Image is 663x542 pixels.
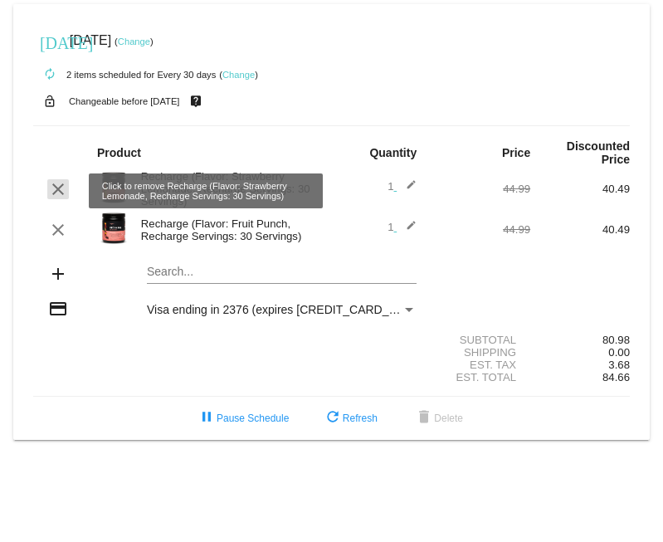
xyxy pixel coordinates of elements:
small: ( ) [115,37,154,46]
img: Image-1-Carousel-Recharge30S-Strw-Lemonade-Transp.png [97,171,130,204]
a: Change [222,70,255,80]
span: 1 [388,180,417,193]
mat-icon: add [48,264,68,284]
div: Recharge (Flavor: Strawberry Lemonade, Recharge Servings: 30 Servings) [133,170,332,208]
mat-icon: live_help [186,90,206,112]
small: 2 items scheduled for Every 30 days [33,70,216,80]
div: Est. Tax [431,359,530,371]
div: Shipping [431,346,530,359]
mat-icon: clear [48,220,68,240]
button: Refresh [310,403,391,433]
span: 84.66 [602,371,630,383]
div: 40.49 [530,183,630,195]
mat-icon: refresh [323,408,343,428]
div: 40.49 [530,223,630,236]
button: Pause Schedule [183,403,302,433]
mat-icon: pause [197,408,217,428]
mat-icon: autorenew [40,65,60,85]
strong: Quantity [369,146,417,159]
img: Image-1-Carousel-Recharge30S-Fruit-Punch-Transp.png [97,212,130,245]
mat-icon: clear [48,179,68,199]
mat-icon: edit [397,179,417,199]
span: 1 [388,221,417,233]
div: 44.99 [431,223,530,236]
mat-icon: [DATE] [40,32,60,51]
small: Changeable before [DATE] [69,96,180,106]
div: 80.98 [530,334,630,346]
div: Recharge (Flavor: Fruit Punch, Recharge Servings: 30 Servings) [133,217,332,242]
span: Refresh [323,413,378,424]
button: Delete [401,403,476,433]
div: Subtotal [431,334,530,346]
span: Pause Schedule [197,413,289,424]
small: ( ) [219,70,258,80]
span: 0.00 [608,346,630,359]
div: Est. Total [431,371,530,383]
mat-icon: lock_open [40,90,60,112]
mat-icon: edit [397,220,417,240]
mat-icon: credit_card [48,299,68,319]
span: 3.68 [608,359,630,371]
strong: Product [97,146,141,159]
mat-select: Payment Method [147,303,417,316]
div: 44.99 [431,183,530,195]
strong: Discounted Price [567,139,630,166]
span: Visa ending in 2376 (expires [CREDIT_CARD_DATA]) [147,303,425,316]
a: Change [118,37,150,46]
strong: Price [502,146,530,159]
span: Delete [414,413,463,424]
input: Search... [147,266,417,279]
mat-icon: delete [414,408,434,428]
